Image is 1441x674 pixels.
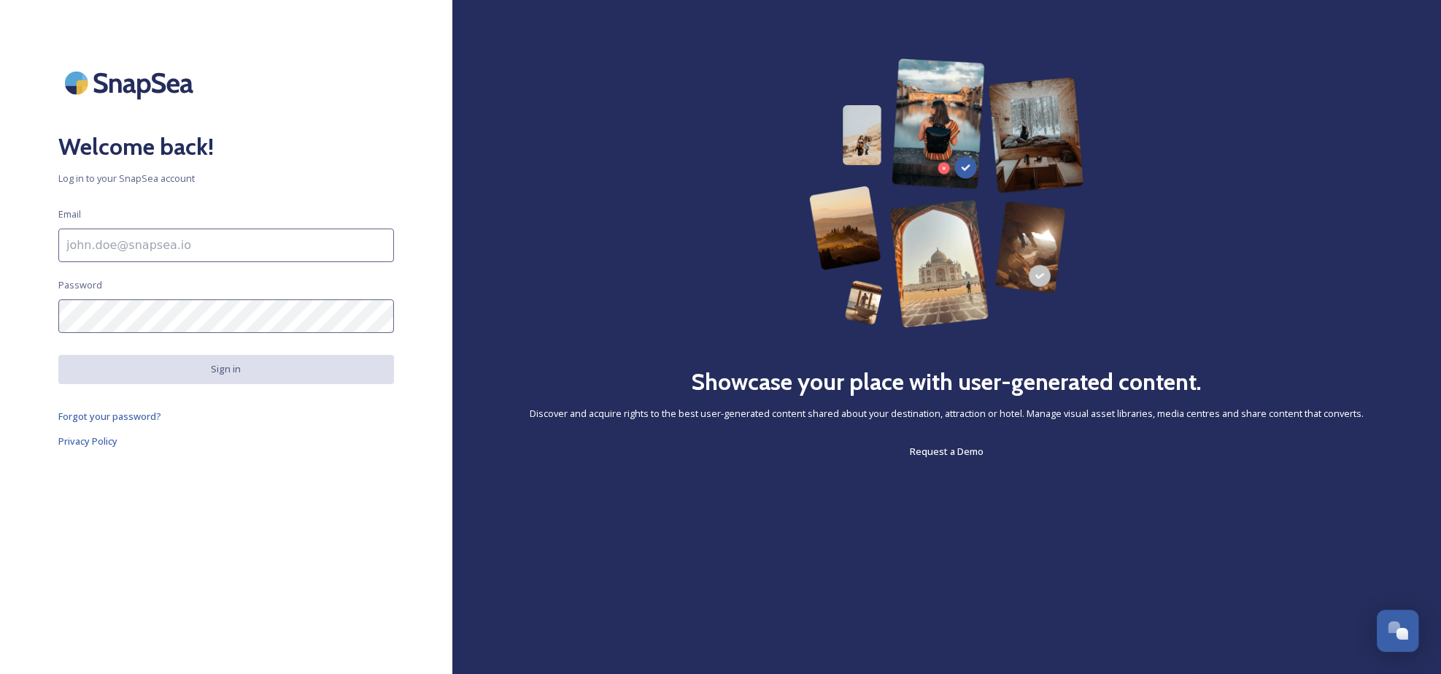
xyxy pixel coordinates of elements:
[58,207,81,221] span: Email
[692,364,1202,399] h2: Showcase your place with user-generated content.
[58,407,394,425] a: Forgot your password?
[58,129,394,164] h2: Welcome back!
[910,443,984,460] a: Request a Demo
[58,172,394,185] span: Log in to your SnapSea account
[58,434,117,448] span: Privacy Policy
[58,432,394,450] a: Privacy Policy
[1377,610,1419,652] button: Open Chat
[809,58,1084,328] img: 63b42ca75bacad526042e722_Group%20154-p-800.png
[58,229,394,262] input: john.doe@snapsea.io
[58,410,161,423] span: Forgot your password?
[910,445,984,458] span: Request a Demo
[530,407,1364,421] span: Discover and acquire rights to the best user-generated content shared about your destination, att...
[58,278,102,292] span: Password
[58,355,394,383] button: Sign in
[58,58,204,107] img: SnapSea Logo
